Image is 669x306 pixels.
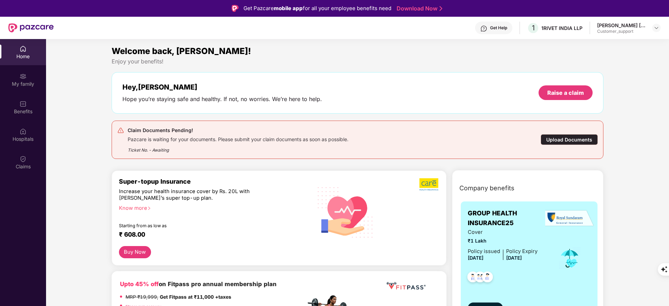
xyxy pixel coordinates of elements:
button: Buy Now [119,246,151,258]
span: ₹1 Lakh [468,237,538,245]
img: svg+xml;base64,PHN2ZyB4bWxucz0iaHR0cDovL3d3dy53My5vcmcvMjAwMC9zdmciIHdpZHRoPSI0OC45NDMiIGhlaWdodD... [479,269,496,286]
strong: mobile app [274,5,303,12]
b: on Fitpass pro annual membership plan [120,281,277,288]
div: Hey, [PERSON_NAME] [122,83,322,91]
span: Welcome back, [PERSON_NAME]! [112,46,251,56]
span: Company benefits [459,183,514,193]
div: Upload Documents [541,134,598,145]
div: Customer_support [597,29,646,34]
div: Get Pazcare for all your employee benefits need [243,4,391,13]
a: Download Now [397,5,440,12]
img: svg+xml;base64,PHN2ZyBpZD0iQ2xhaW0iIHhtbG5zPSJodHRwOi8vd3d3LnczLm9yZy8yMDAwL3N2ZyIgd2lkdGg9IjIwIi... [20,155,27,162]
div: [PERSON_NAME] [PERSON_NAME] [597,22,646,29]
strong: Get Fitpass at ₹11,000 +taxes [160,294,231,300]
img: Stroke [439,5,442,12]
img: svg+xml;base64,PHN2ZyB4bWxucz0iaHR0cDovL3d3dy53My5vcmcvMjAwMC9zdmciIHdpZHRoPSI0OC45MTUiIGhlaWdodD... [472,269,489,286]
div: ₹ 608.00 [119,231,299,239]
span: [DATE] [506,255,522,261]
div: Ticket No. - Awaiting [128,143,348,153]
span: [DATE] [468,255,483,261]
img: svg+xml;base64,PHN2ZyBpZD0iSG9zcGl0YWxzIiB4bWxucz0iaHR0cDovL3d3dy53My5vcmcvMjAwMC9zdmciIHdpZHRoPS... [20,128,27,135]
div: Know more [119,205,302,210]
div: Starting from as low as [119,223,276,228]
span: GROUP HEALTH INSURANCE25 [468,208,549,228]
span: 1 [532,24,535,32]
img: svg+xml;base64,PHN2ZyB4bWxucz0iaHR0cDovL3d3dy53My5vcmcvMjAwMC9zdmciIHhtbG5zOnhsaW5rPSJodHRwOi8vd3... [312,178,379,246]
div: Get Help [490,25,507,31]
img: svg+xml;base64,PHN2ZyB4bWxucz0iaHR0cDovL3d3dy53My5vcmcvMjAwMC9zdmciIHdpZHRoPSIyNCIgaGVpZ2h0PSIyNC... [117,127,124,134]
span: Cover [468,228,538,236]
div: Policy Expiry [506,247,538,255]
div: Hope you’re staying safe and healthy. If not, no worries. We’re here to help. [122,95,322,103]
div: Raise a claim [547,89,584,97]
img: Logo [232,5,239,12]
img: b5dec4f62d2307b9de63beb79f102df3.png [419,178,439,191]
div: Policy issued [468,247,500,255]
img: svg+xml;base64,PHN2ZyBpZD0iRHJvcGRvd24tMzJ4MzIiIHhtbG5zPSJodHRwOi8vd3d3LnczLm9yZy8yMDAwL3N2ZyIgd2... [654,25,659,31]
div: Super-topup Insurance [119,178,306,185]
b: Upto 45% off [120,281,159,288]
del: MRP ₹19,999, [126,294,158,300]
div: Increase your health insurance cover by Rs. 20L with [PERSON_NAME]’s super top-up plan. [119,188,276,202]
img: svg+xml;base64,PHN2ZyB3aWR0aD0iMjAiIGhlaWdodD0iMjAiIHZpZXdCb3g9IjAgMCAyMCAyMCIgZmlsbD0ibm9uZSIgeG... [20,73,27,80]
img: insurerLogo [545,210,594,227]
img: svg+xml;base64,PHN2ZyBpZD0iSG9tZSIgeG1sbnM9Imh0dHA6Ly93d3cudzMub3JnLzIwMDAvc3ZnIiB3aWR0aD0iMjAiIG... [20,45,27,52]
img: svg+xml;base64,PHN2ZyBpZD0iSGVscC0zMngzMiIgeG1sbnM9Imh0dHA6Ly93d3cudzMub3JnLzIwMDAvc3ZnIiB3aWR0aD... [480,25,487,32]
img: icon [558,247,581,270]
img: svg+xml;base64,PHN2ZyBpZD0iQmVuZWZpdHMiIHhtbG5zPSJodHRwOi8vd3d3LnczLm9yZy8yMDAwL3N2ZyIgd2lkdGg9Ij... [20,100,27,107]
img: svg+xml;base64,PHN2ZyB4bWxucz0iaHR0cDovL3d3dy53My5vcmcvMjAwMC9zdmciIHdpZHRoPSI0OC45NDMiIGhlaWdodD... [464,269,481,286]
span: right [147,206,151,210]
div: Enjoy your benefits! [112,58,604,65]
img: fppp.png [385,280,427,292]
div: Pazcare is waiting for your documents. Please submit your claim documents as soon as possible. [128,135,348,143]
div: 1RIVET INDIA LLP [541,25,582,31]
div: Claim Documents Pending! [128,126,348,135]
img: New Pazcare Logo [8,23,54,32]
